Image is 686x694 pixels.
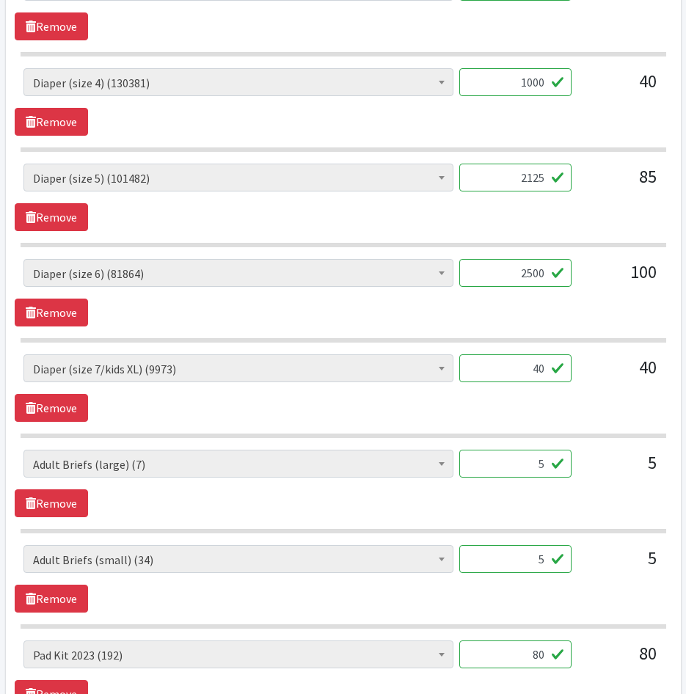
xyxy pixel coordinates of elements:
[583,545,657,585] div: 5
[33,73,444,93] span: Diaper (size 4) (130381)
[15,489,88,517] a: Remove
[583,68,657,108] div: 40
[459,68,572,96] input: Quantity
[23,354,453,382] span: Diaper (size 7/kids XL) (9973)
[459,164,572,191] input: Quantity
[583,450,657,489] div: 5
[583,259,657,299] div: 100
[583,354,657,394] div: 40
[459,545,572,573] input: Quantity
[23,545,453,573] span: Adult Briefs (small) (34)
[23,164,453,191] span: Diaper (size 5) (101482)
[15,12,88,40] a: Remove
[33,549,444,570] span: Adult Briefs (small) (34)
[459,259,572,287] input: Quantity
[15,394,88,422] a: Remove
[33,263,444,284] span: Diaper (size 6) (81864)
[583,640,657,680] div: 80
[23,450,453,478] span: Adult Briefs (large) (7)
[33,359,444,379] span: Diaper (size 7/kids XL) (9973)
[23,640,453,668] span: Pad Kit 2023 (192)
[23,259,453,287] span: Diaper (size 6) (81864)
[33,168,444,189] span: Diaper (size 5) (101482)
[459,354,572,382] input: Quantity
[15,203,88,231] a: Remove
[15,585,88,613] a: Remove
[459,640,572,668] input: Quantity
[583,164,657,203] div: 85
[23,68,453,96] span: Diaper (size 4) (130381)
[33,645,444,665] span: Pad Kit 2023 (192)
[15,299,88,326] a: Remove
[33,454,444,475] span: Adult Briefs (large) (7)
[459,450,572,478] input: Quantity
[15,108,88,136] a: Remove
